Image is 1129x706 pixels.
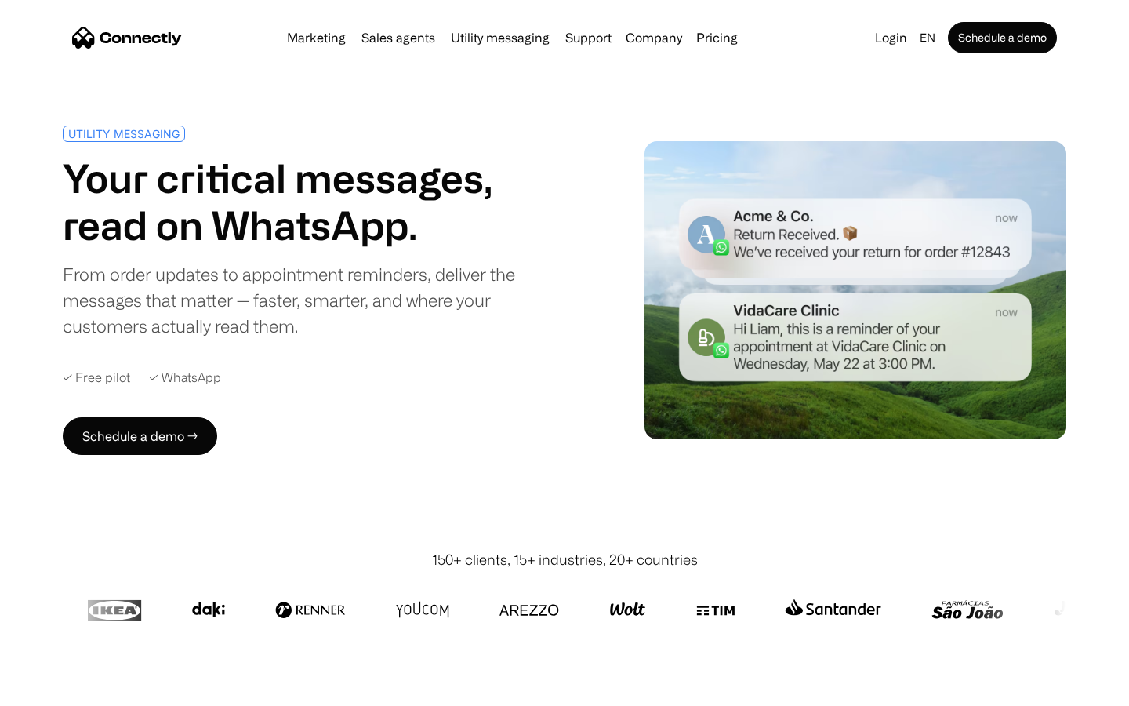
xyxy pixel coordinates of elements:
a: Login [869,27,913,49]
ul: Language list [31,679,94,701]
div: ✓ WhatsApp [149,370,221,385]
a: Schedule a demo [948,22,1057,53]
div: From order updates to appointment reminders, deliver the messages that matter — faster, smarter, ... [63,261,558,339]
a: Schedule a demo → [63,417,217,455]
h1: Your critical messages, read on WhatsApp. [63,155,558,249]
div: Company [626,27,682,49]
a: Utility messaging [445,31,556,44]
aside: Language selected: English [16,677,94,701]
a: Pricing [690,31,744,44]
div: UTILITY MESSAGING [68,128,180,140]
a: Support [559,31,618,44]
a: Sales agents [355,31,441,44]
a: Marketing [281,31,352,44]
div: ✓ Free pilot [63,370,130,385]
div: 150+ clients, 15+ industries, 20+ countries [432,549,698,570]
div: en [920,27,935,49]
